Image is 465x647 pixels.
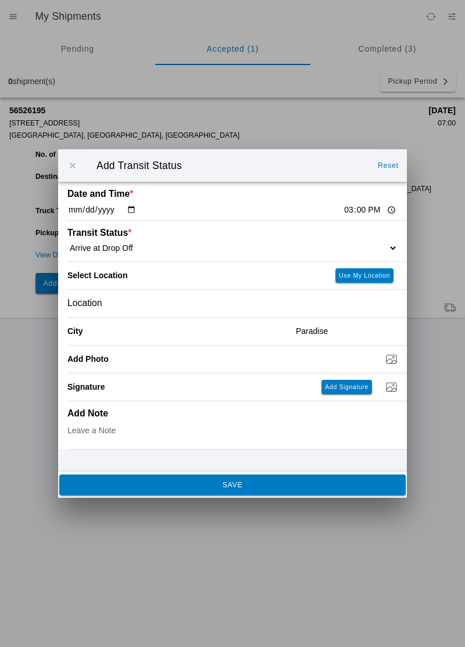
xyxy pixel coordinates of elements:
[59,475,406,495] ion-button: SAVE
[67,408,315,419] ion-label: Add Note
[67,382,105,391] label: Signature
[67,189,315,199] ion-label: Date and Time
[67,298,102,308] span: Location
[67,271,127,280] label: Select Location
[85,160,372,172] ion-title: Add Transit Status
[321,380,372,394] ion-button: Add Signature
[67,326,287,336] ion-label: City
[335,268,394,283] ion-button: Use My Location
[67,228,315,238] ion-label: Transit Status
[373,156,403,175] ion-button: Reset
